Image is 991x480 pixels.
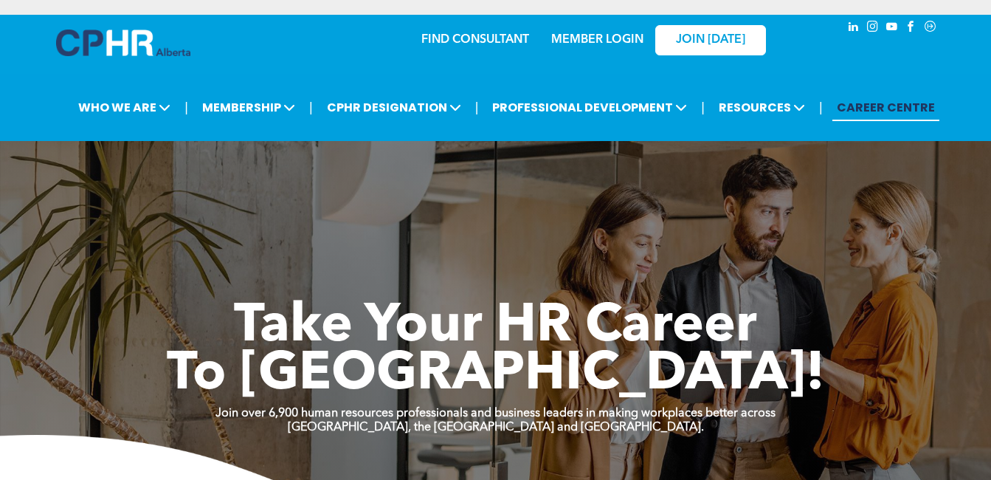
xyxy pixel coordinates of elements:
[832,94,939,121] a: CAREER CENTRE
[655,25,766,55] a: JOIN [DATE]
[215,408,776,419] strong: Join over 6,900 human resources professionals and business leaders in making workplaces better ac...
[421,34,529,46] a: FIND CONSULTANT
[714,94,809,121] span: RESOURCES
[475,92,479,123] li: |
[884,18,900,38] a: youtube
[322,94,466,121] span: CPHR DESIGNATION
[701,92,705,123] li: |
[676,33,745,47] span: JOIN [DATE]
[234,301,757,354] span: Take Your HR Career
[903,18,919,38] a: facebook
[288,422,704,433] strong: [GEOGRAPHIC_DATA], the [GEOGRAPHIC_DATA] and [GEOGRAPHIC_DATA].
[309,92,313,123] li: |
[184,92,188,123] li: |
[74,94,175,121] span: WHO WE ARE
[819,92,823,123] li: |
[167,349,825,402] span: To [GEOGRAPHIC_DATA]!
[865,18,881,38] a: instagram
[56,30,190,56] img: A blue and white logo for cp alberta
[551,34,643,46] a: MEMBER LOGIN
[488,94,691,121] span: PROFESSIONAL DEVELOPMENT
[922,18,939,38] a: Social network
[846,18,862,38] a: linkedin
[198,94,300,121] span: MEMBERSHIP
